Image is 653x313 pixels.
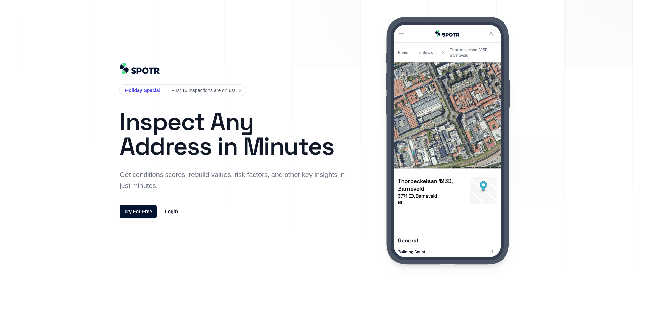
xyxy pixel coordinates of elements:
[178,209,183,214] span: →
[120,109,348,158] h1: Inspect Any Address in Minutes
[165,207,183,216] a: Login
[120,63,160,74] img: 61ea7a264e0cbe10e6ec0ef6_%402Spotr%20Logo_Navy%20Blue%20-%20Emerald.png
[120,169,348,191] p: Get conditions scores, rebuild values, risk factors, and other key insights in just minutes.
[171,86,240,94] a: First 10 inspections are on us!
[120,205,157,218] a: Try For Free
